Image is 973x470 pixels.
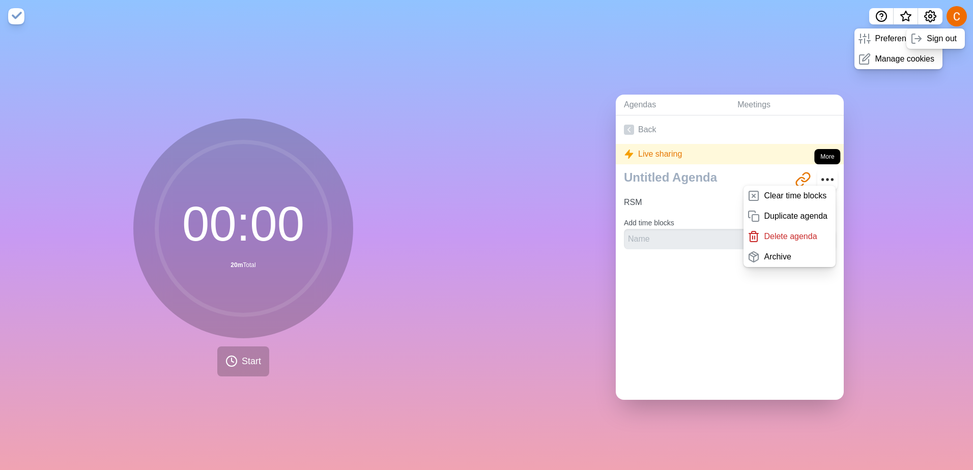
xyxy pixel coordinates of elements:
[918,8,942,24] button: Settings
[217,346,269,376] button: Start
[624,229,779,249] input: Name
[616,95,729,115] a: Agendas
[927,33,957,45] p: Sign out
[764,230,817,243] p: Delete agenda
[764,210,827,222] p: Duplicate agenda
[793,169,813,190] button: Share link
[817,169,838,190] button: More
[616,144,844,164] div: Live sharing
[8,8,24,24] img: timeblocks logo
[875,53,934,65] p: Manage cookies
[624,219,674,227] label: Add time blocks
[242,355,261,368] span: Start
[729,95,844,115] a: Meetings
[875,33,919,45] p: Preferences
[894,8,918,24] button: What’s new
[764,190,826,202] p: Clear time blocks
[616,115,844,144] a: Back
[620,192,764,213] input: Name
[869,8,894,24] button: Help
[764,251,791,263] p: Archive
